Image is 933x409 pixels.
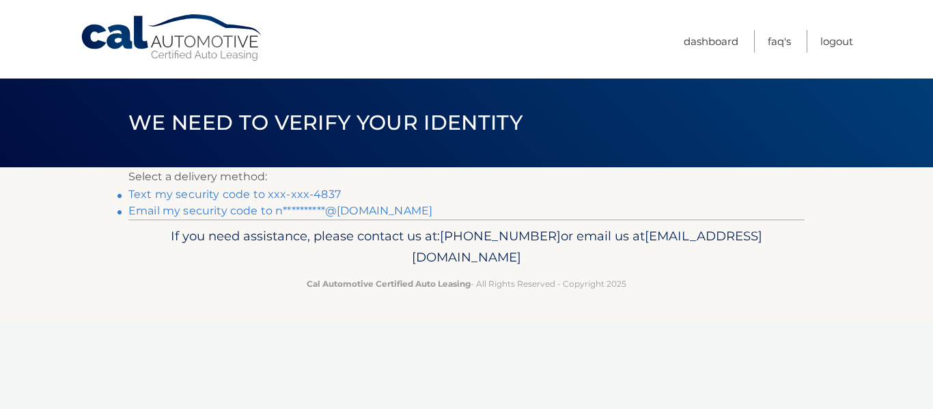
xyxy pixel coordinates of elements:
span: We need to verify your identity [128,110,523,135]
a: Dashboard [684,30,738,53]
p: - All Rights Reserved - Copyright 2025 [137,277,796,291]
p: Select a delivery method: [128,167,805,186]
a: FAQ's [768,30,791,53]
strong: Cal Automotive Certified Auto Leasing [307,279,471,289]
p: If you need assistance, please contact us at: or email us at [137,225,796,269]
a: Text my security code to xxx-xxx-4837 [128,188,341,201]
span: [PHONE_NUMBER] [440,228,561,244]
a: Cal Automotive [80,14,264,62]
a: Email my security code to n**********@[DOMAIN_NAME] [128,204,432,217]
a: Logout [820,30,853,53]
